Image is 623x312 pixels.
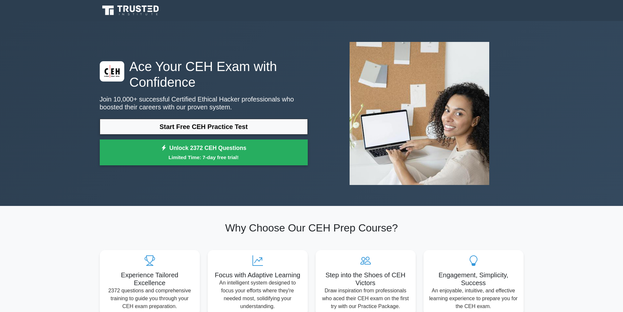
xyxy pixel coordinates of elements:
[321,287,410,310] p: Draw inspiration from professionals who aced their CEH exam on the first try with our Practice Pa...
[429,287,518,310] p: An enjoyable, intuitive, and effective learning experience to prepare you for the CEH exam.
[429,271,518,287] h5: Engagement, Simplicity, Success
[105,287,195,310] p: 2372 questions and comprehensive training to guide you through your CEH exam preparation.
[100,59,308,90] h1: Ace Your CEH Exam with Confidence
[321,271,410,287] h5: Step into the Shoes of CEH Victors
[100,95,308,111] p: Join 10,000+ successful Certified Ethical Hacker professionals who boosted their careers with our...
[100,222,524,234] h2: Why Choose Our CEH Prep Course?
[213,271,303,279] h5: Focus with Adaptive Learning
[105,271,195,287] h5: Experience Tailored Excellence
[100,139,308,166] a: Unlock 2372 CEH QuestionsLimited Time: 7-day free trial!
[108,154,300,161] small: Limited Time: 7-day free trial!
[100,119,308,135] a: Start Free CEH Practice Test
[213,279,303,310] p: An intelligent system designed to focus your efforts where they're needed most, solidifying your ...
